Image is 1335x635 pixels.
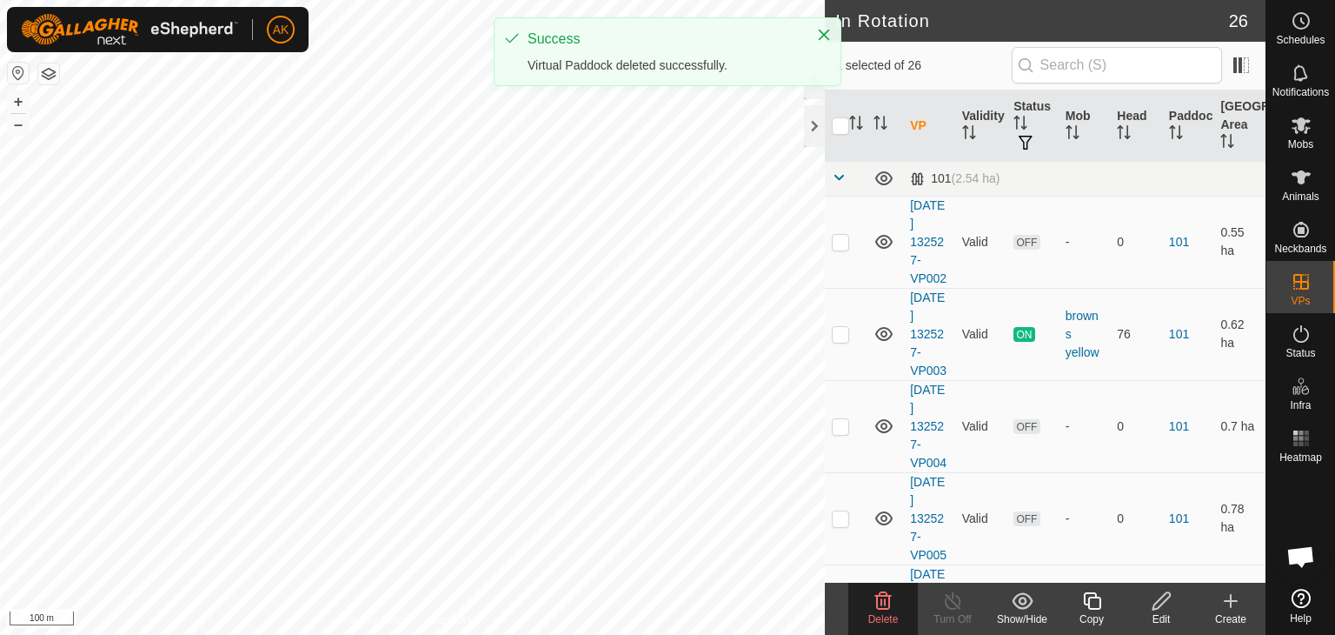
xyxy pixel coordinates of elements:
span: OFF [1013,235,1039,250]
th: Validity [955,90,1007,162]
td: 0 [1110,380,1162,472]
a: 101 [1169,419,1189,433]
button: – [8,114,29,135]
th: VP [903,90,955,162]
td: 0.62 ha [1213,288,1265,380]
span: Heatmap [1279,452,1322,463]
span: Schedules [1276,35,1325,45]
p-sorticon: Activate to sort [873,118,887,132]
span: Infra [1290,400,1311,411]
p-sorticon: Activate to sort [1220,137,1234,150]
span: Status [1285,348,1315,358]
a: [DATE] 132527-VP002 [910,198,946,285]
button: + [8,91,29,112]
span: 26 [1229,8,1248,34]
span: VPs [1291,296,1310,306]
div: Create [1196,612,1265,627]
th: Status [1006,90,1059,162]
th: Paddock [1162,90,1214,162]
span: Notifications [1272,87,1329,97]
p-sorticon: Activate to sort [1013,118,1027,132]
span: Help [1290,613,1312,624]
h2: In Rotation [835,10,1229,31]
span: Delete [868,613,899,625]
a: Contact Us [429,612,481,628]
button: Reset Map [8,63,29,84]
p-sorticon: Activate to sort [1169,128,1183,142]
p-sorticon: Activate to sort [962,128,976,142]
div: Open chat [1275,531,1327,583]
a: [DATE] 132527-VP005 [910,475,946,562]
div: - [1066,233,1104,251]
td: Valid [955,472,1007,565]
p-sorticon: Activate to sort [849,118,863,132]
span: OFF [1013,419,1039,434]
td: 0.78 ha [1213,472,1265,565]
span: Animals [1282,191,1319,202]
button: Map Layers [38,63,59,84]
div: Turn Off [918,612,987,627]
p-sorticon: Activate to sort [1117,128,1131,142]
span: ON [1013,327,1034,342]
div: - [1066,510,1104,528]
td: Valid [955,288,1007,380]
div: Virtual Paddock deleted successfully. [528,57,799,75]
span: (2.54 ha) [951,171,1000,185]
input: Search (S) [1012,47,1222,84]
a: 101 [1169,327,1189,341]
td: 0 [1110,196,1162,288]
a: 101 [1169,235,1189,249]
div: browns yellow [1066,307,1104,362]
a: Privacy Policy [344,612,409,628]
div: - [1066,418,1104,436]
td: 0 [1110,472,1162,565]
a: 101 [1169,511,1189,525]
span: AK [273,21,289,39]
a: [DATE] 132527-VP004 [910,383,946,470]
div: 101 [910,171,1000,186]
a: Help [1266,582,1335,631]
td: Valid [955,196,1007,288]
span: Neckbands [1274,244,1326,254]
td: 0.55 ha [1213,196,1265,288]
span: 1 selected of 26 [835,57,1011,75]
span: OFF [1013,511,1039,526]
img: Gallagher Logo [21,14,238,45]
div: Success [528,29,799,50]
th: [GEOGRAPHIC_DATA] Area [1213,90,1265,162]
div: Edit [1126,612,1196,627]
th: Mob [1059,90,1111,162]
div: Show/Hide [987,612,1057,627]
th: Head [1110,90,1162,162]
span: Mobs [1288,139,1313,150]
td: 76 [1110,288,1162,380]
button: Close [812,23,836,47]
a: [DATE] 132527-VP003 [910,291,946,378]
p-sorticon: Activate to sort [1066,128,1079,142]
td: 0.7 ha [1213,380,1265,472]
td: Valid [955,380,1007,472]
div: Copy [1057,612,1126,627]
